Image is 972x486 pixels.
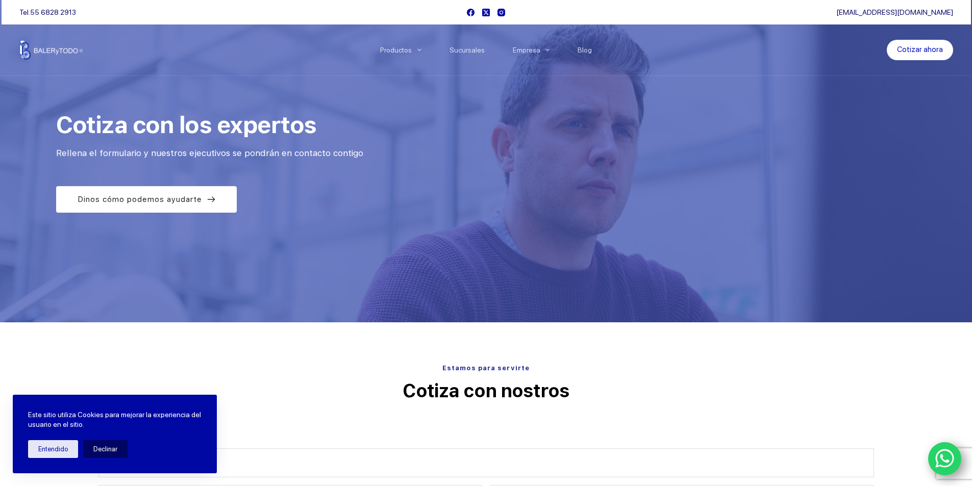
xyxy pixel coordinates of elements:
[30,8,76,16] a: 55 6828 2913
[366,24,606,75] nav: Menu Principal
[56,186,237,213] a: Dinos cómo podemos ayudarte
[98,378,874,404] p: Cotiza con nostros
[28,440,78,458] button: Entendido
[28,410,202,430] p: Este sitio utiliza Cookies para mejorar la experiencia del usuario en el sitio.
[442,364,530,372] span: Estamos para servirte
[98,448,874,477] input: Nombre completo
[56,148,363,158] span: Rellena el formulario y nuestros ejecutivos se pondrán en contacto contigo
[928,442,962,476] a: WhatsApp
[482,9,490,16] a: X (Twitter)
[836,8,953,16] a: [EMAIL_ADDRESS][DOMAIN_NAME]
[83,440,128,458] button: Declinar
[887,40,953,60] a: Cotizar ahora
[19,40,83,60] img: Balerytodo
[497,9,505,16] a: Instagram
[467,9,475,16] a: Facebook
[19,8,76,16] span: Tel.
[56,111,316,139] span: Cotiza con los expertos
[78,193,202,206] span: Dinos cómo podemos ayudarte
